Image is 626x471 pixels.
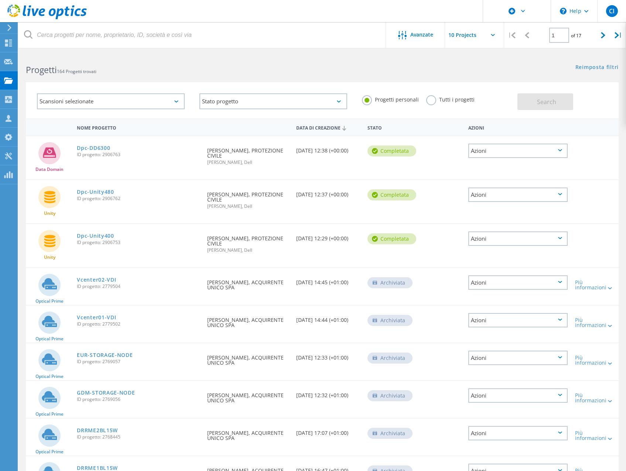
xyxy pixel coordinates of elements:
div: Più informazioni [575,393,615,403]
div: Nome progetto [73,120,203,134]
span: of 17 [571,32,581,39]
span: 164 Progetti trovati [57,68,96,75]
div: [PERSON_NAME], ACQUIRENTE UNICO SPA [203,268,293,298]
span: ID progetto: 2769057 [77,360,200,364]
span: Search [537,98,556,106]
b: Progetti [26,64,57,76]
div: Scansioni selezionate [37,93,185,109]
span: ID progetto: 2906753 [77,240,200,245]
div: [DATE] 17:07 (+01:00) [293,419,364,443]
span: Optical Prime [35,412,64,416]
input: Cerca progetti per nome, proprietario, ID, società e così via [18,22,386,48]
a: EUR-STORAGE-NODE [77,353,133,358]
label: Tutti i progetti [426,95,475,102]
a: Reimposta filtri [575,65,619,71]
div: Archiviata [367,353,413,364]
span: CI [609,8,615,14]
span: Optical Prime [35,337,64,341]
div: Azioni [468,313,568,327]
div: Data di creazione [293,120,364,134]
div: | [504,22,519,48]
span: Avanzate [410,32,433,37]
div: Azioni [468,275,568,290]
span: Unity [44,255,55,259]
a: Dpc-DD6300 [77,145,110,151]
div: Archiviata [367,390,413,401]
span: [PERSON_NAME], Dell [207,248,289,252]
span: Unity [44,211,55,216]
label: Progetti personali [362,95,419,102]
div: [PERSON_NAME], ACQUIRENTE UNICO SPA [203,419,293,448]
div: [PERSON_NAME], ACQUIRENTE UNICO SPA [203,381,293,410]
div: [DATE] 14:45 (+01:00) [293,268,364,292]
span: ID progetto: 2769056 [77,397,200,402]
a: DRRME2BL15W [77,428,118,433]
div: Archiviata [367,428,413,439]
div: Azioni [465,120,571,134]
div: Archiviata [367,315,413,326]
a: Vcenter01-VDI [77,315,116,320]
div: [PERSON_NAME], ACQUIRENTE UNICO SPA [203,306,293,335]
div: [DATE] 12:38 (+00:00) [293,136,364,161]
div: Azioni [468,188,568,202]
span: Optical Prime [35,450,64,454]
div: Azioni [468,426,568,440]
div: [PERSON_NAME], PROTEZIONE CIVILE [203,224,293,260]
a: Dpc-Unity480 [77,189,114,195]
div: [DATE] 12:37 (+00:00) [293,180,364,204]
svg: \n [560,8,567,14]
div: Più informazioni [575,317,615,328]
div: Completata [367,233,416,244]
span: Data Domain [35,167,64,172]
div: Stato [364,120,417,134]
button: Search [517,93,573,110]
div: Completata [367,145,416,157]
div: [PERSON_NAME], PROTEZIONE CIVILE [203,180,293,216]
div: Azioni [468,144,568,158]
div: Archiviata [367,277,413,288]
div: [PERSON_NAME], ACQUIRENTE UNICO SPA [203,343,293,373]
span: ID progetto: 2906762 [77,196,200,201]
span: ID progetto: 2906763 [77,152,200,157]
div: [DATE] 12:32 (+01:00) [293,381,364,405]
div: | [611,22,626,48]
div: [DATE] 14:44 (+01:00) [293,306,364,330]
div: Azioni [468,231,568,246]
a: Vcenter02-VDI [77,277,116,282]
a: DRRME1BL15W [77,465,118,471]
div: [DATE] 12:29 (+00:00) [293,224,364,248]
div: [DATE] 12:33 (+01:00) [293,343,364,368]
div: Più informazioni [575,430,615,441]
a: Dpc-Unity400 [77,233,114,238]
span: ID progetto: 2779504 [77,284,200,289]
a: Live Optics Dashboard [7,16,87,21]
span: [PERSON_NAME], Dell [207,160,289,165]
div: Azioni [468,388,568,403]
span: ID progetto: 2779502 [77,322,200,326]
div: Più informazioni [575,280,615,290]
a: GDM-STORAGE-NODE [77,390,135,395]
span: ID progetto: 2768445 [77,435,200,439]
span: [PERSON_NAME], Dell [207,204,289,209]
div: [PERSON_NAME], PROTEZIONE CIVILE [203,136,293,172]
div: Più informazioni [575,355,615,365]
div: Stato progetto [199,93,347,109]
div: Completata [367,189,416,200]
div: Azioni [468,351,568,365]
span: Optical Prime [35,374,64,379]
span: Optical Prime [35,299,64,303]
